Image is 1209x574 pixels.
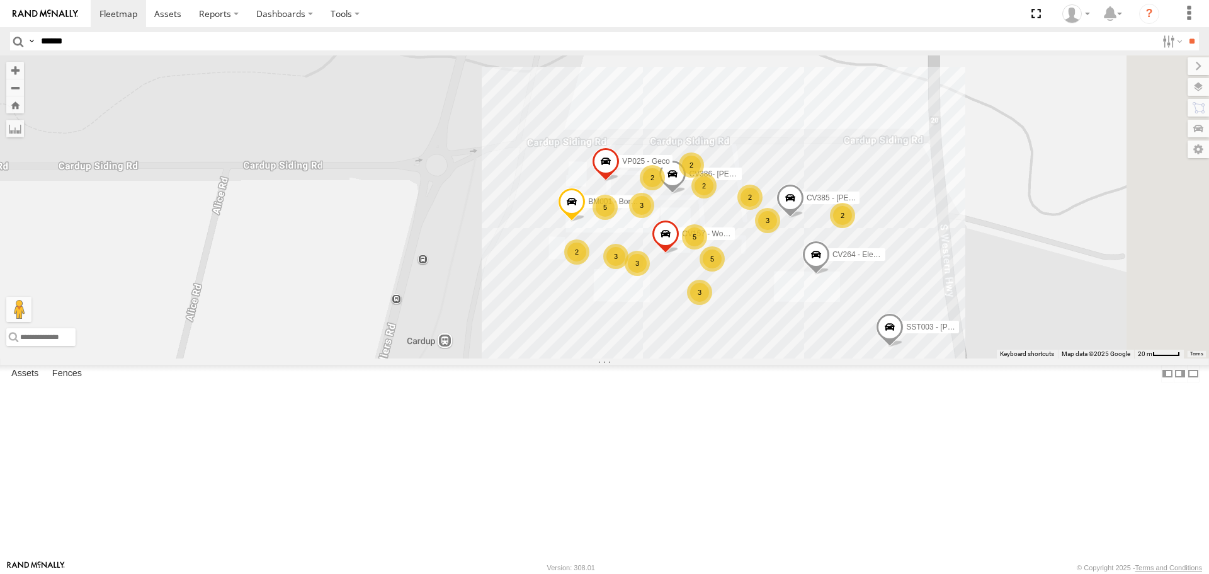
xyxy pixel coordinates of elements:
[1157,32,1184,50] label: Search Filter Options
[6,96,24,113] button: Zoom Home
[1138,350,1152,357] span: 20 m
[593,195,618,220] div: 5
[547,564,595,571] div: Version: 308.01
[1135,564,1202,571] a: Terms and Conditions
[1188,141,1209,158] label: Map Settings
[1190,351,1203,356] a: Terms (opens in new tab)
[625,251,650,276] div: 3
[1062,350,1130,357] span: Map data ©2025 Google
[1187,365,1200,383] label: Hide Summary Table
[603,244,628,269] div: 3
[1174,365,1186,383] label: Dock Summary Table to the Right
[6,62,24,79] button: Zoom in
[564,239,589,265] div: 2
[700,246,725,272] div: 5
[691,173,717,198] div: 2
[640,165,665,190] div: 2
[832,250,922,259] span: CV264 - Electrical Delivery
[1134,350,1184,359] button: Map Scale: 20 m per 40 pixels
[1058,4,1094,23] div: Dean Richter
[46,365,88,383] label: Fences
[679,152,704,178] div: 2
[682,224,707,250] div: 5
[629,193,654,218] div: 3
[622,158,669,166] span: VP025 - Geco
[1000,350,1054,359] button: Keyboard shortcuts
[13,9,78,18] img: rand-logo.svg
[1139,4,1159,24] i: ?
[689,170,779,179] span: CV386- [PERSON_NAME]
[26,32,37,50] label: Search Query
[1161,365,1174,383] label: Dock Summary Table to the Left
[6,79,24,96] button: Zoom out
[6,297,31,322] button: Drag Pegman onto the map to open Street View
[1077,564,1202,571] div: © Copyright 2025 -
[906,323,1002,331] span: SST003 - [PERSON_NAME]
[830,203,855,228] div: 2
[588,198,671,207] span: BM001 - Boring Machine
[5,365,45,383] label: Assets
[737,185,763,210] div: 2
[687,280,712,305] div: 3
[6,120,24,137] label: Measure
[807,193,899,202] span: CV385 - [PERSON_NAME]
[755,208,780,233] div: 3
[7,561,65,574] a: Visit our Website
